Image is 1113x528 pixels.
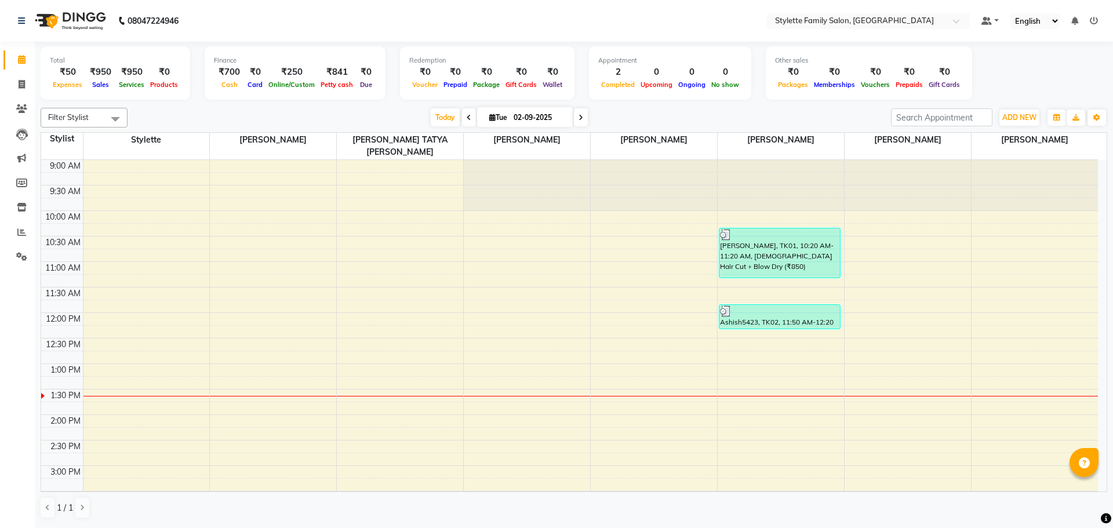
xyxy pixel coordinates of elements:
div: ₹0 [540,65,565,79]
input: Search Appointment [891,108,992,126]
div: ₹950 [116,65,147,79]
span: [PERSON_NAME] [972,133,1098,147]
div: 10:00 AM [43,211,83,223]
span: [PERSON_NAME] [591,133,717,147]
div: 2:00 PM [48,415,83,427]
div: 2 [598,65,638,79]
div: ₹0 [147,65,181,79]
span: Voucher [409,81,441,89]
div: ₹0 [926,65,963,79]
span: Stylette [83,133,210,147]
iframe: chat widget [1064,482,1101,516]
span: 1 / 1 [57,502,73,514]
span: Tue [486,113,510,122]
div: 11:00 AM [43,262,83,274]
span: Card [245,81,265,89]
div: 1:00 PM [48,364,83,376]
button: ADD NEW [999,110,1039,126]
span: Upcoming [638,81,675,89]
div: ₹0 [775,65,811,79]
div: Appointment [598,56,742,65]
div: 3:30 PM [48,491,83,504]
img: logo [30,5,109,37]
div: ₹50 [50,65,85,79]
div: ₹0 [811,65,858,79]
span: Due [357,81,375,89]
div: [PERSON_NAME], TK01, 10:20 AM-11:20 AM, [DEMOGRAPHIC_DATA] Hair Cut + Blow Dry (₹850) [719,228,840,278]
div: ₹841 [318,65,356,79]
div: Stylist [41,133,83,145]
div: Ashish5423, TK02, 11:50 AM-12:20 PM, [DEMOGRAPHIC_DATA] Hair Cut (₹400) [719,305,840,329]
span: [PERSON_NAME] TATYA [PERSON_NAME] [337,133,463,159]
div: ₹0 [356,65,376,79]
span: Prepaid [441,81,470,89]
div: Redemption [409,56,565,65]
b: 08047224946 [128,5,179,37]
div: 1:30 PM [48,389,83,402]
div: ₹0 [245,65,265,79]
div: ₹250 [265,65,318,79]
span: Packages [775,81,811,89]
div: ₹0 [503,65,540,79]
span: [PERSON_NAME] [718,133,844,147]
span: Ongoing [675,81,708,89]
span: Products [147,81,181,89]
span: Filter Stylist [48,112,89,122]
span: Today [431,108,460,126]
div: ₹950 [85,65,116,79]
span: [PERSON_NAME] [845,133,971,147]
div: ₹700 [214,65,245,79]
div: ₹0 [858,65,893,79]
span: Services [116,81,147,89]
span: ADD NEW [1002,113,1036,122]
div: 3:00 PM [48,466,83,478]
span: Gift Cards [926,81,963,89]
span: Expenses [50,81,85,89]
div: 9:00 AM [48,160,83,172]
span: Sales [89,81,112,89]
div: Total [50,56,181,65]
span: Vouchers [858,81,893,89]
span: Prepaids [893,81,926,89]
div: 0 [638,65,675,79]
div: 0 [708,65,742,79]
span: Wallet [540,81,565,89]
div: 12:30 PM [43,338,83,351]
div: ₹0 [441,65,470,79]
span: Petty cash [318,81,356,89]
span: Completed [598,81,638,89]
input: 2025-09-02 [510,109,568,126]
div: 12:00 PM [43,313,83,325]
span: [PERSON_NAME] [464,133,590,147]
span: Cash [219,81,241,89]
div: 9:30 AM [48,185,83,198]
span: Package [470,81,503,89]
span: No show [708,81,742,89]
span: Memberships [811,81,858,89]
span: Online/Custom [265,81,318,89]
div: Finance [214,56,376,65]
div: ₹0 [409,65,441,79]
div: 11:30 AM [43,287,83,300]
div: ₹0 [893,65,926,79]
span: [PERSON_NAME] [210,133,336,147]
div: 10:30 AM [43,236,83,249]
span: Gift Cards [503,81,540,89]
div: 0 [675,65,708,79]
div: ₹0 [470,65,503,79]
div: 2:30 PM [48,440,83,453]
div: Other sales [775,56,963,65]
